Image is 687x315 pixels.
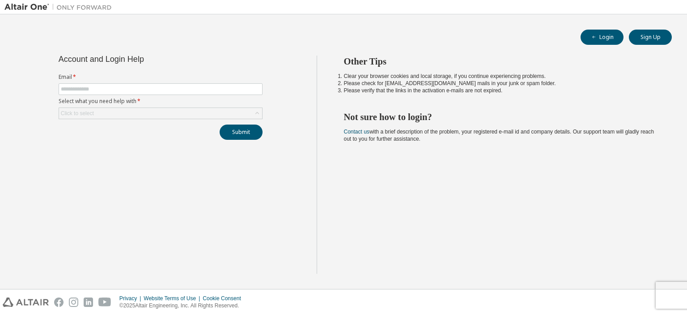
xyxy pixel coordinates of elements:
[59,73,263,81] label: Email
[84,298,93,307] img: linkedin.svg
[344,80,656,87] li: Please check for [EMAIL_ADDRESS][DOMAIN_NAME] mails in your junk or spam folder.
[581,30,623,45] button: Login
[4,3,116,12] img: Altair One
[220,125,263,140] button: Submit
[203,295,246,302] div: Cookie Consent
[3,298,49,307] img: altair_logo.svg
[344,87,656,94] li: Please verify that the links in the activation e-mails are not expired.
[144,295,203,302] div: Website Terms of Use
[59,108,262,119] div: Click to select
[59,56,222,63] div: Account and Login Help
[344,129,369,135] a: Contact us
[69,298,78,307] img: instagram.svg
[98,298,111,307] img: youtube.svg
[119,302,246,310] p: © 2025 Altair Engineering, Inc. All Rights Reserved.
[344,129,654,142] span: with a brief description of the problem, your registered e-mail id and company details. Our suppo...
[119,295,144,302] div: Privacy
[344,56,656,67] h2: Other Tips
[629,30,672,45] button: Sign Up
[344,111,656,123] h2: Not sure how to login?
[59,98,263,105] label: Select what you need help with
[344,73,656,80] li: Clear your browser cookies and local storage, if you continue experiencing problems.
[61,110,94,117] div: Click to select
[54,298,64,307] img: facebook.svg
